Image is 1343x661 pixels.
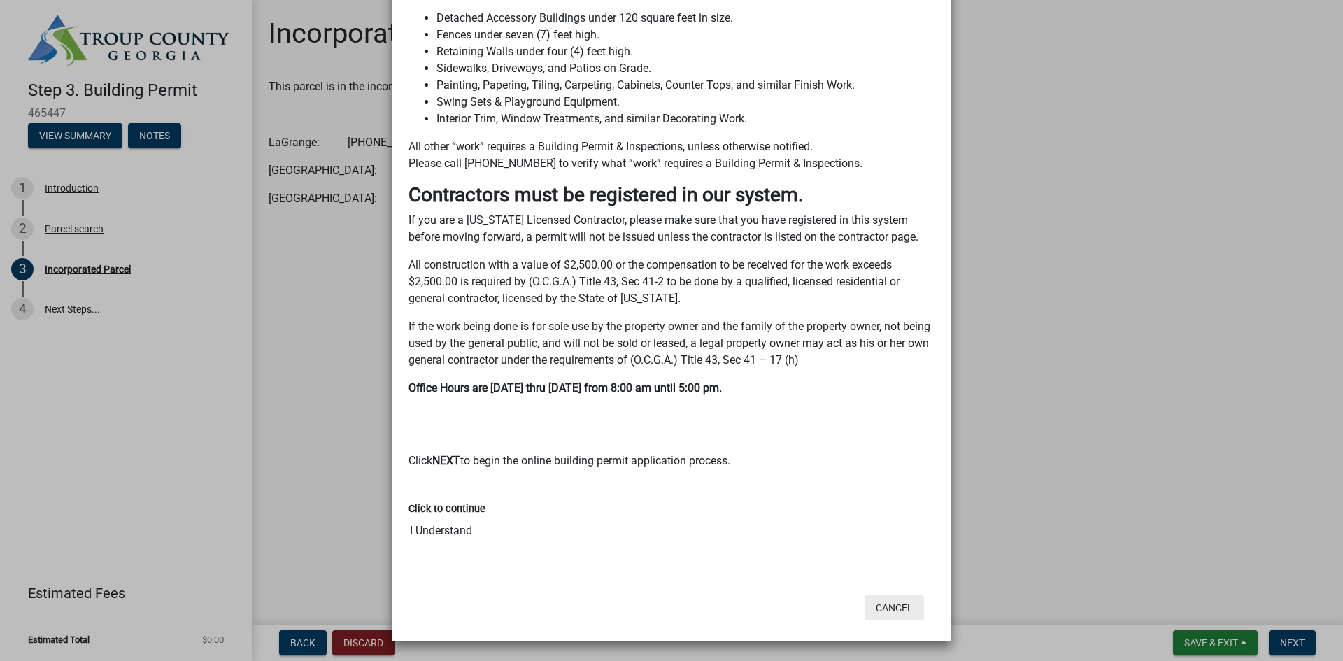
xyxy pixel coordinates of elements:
[408,138,935,172] p: All other “work” requires a Building Permit & Inspections, unless otherwise notified. Please call...
[432,454,460,467] strong: NEXT
[436,60,935,77] li: Sidewalks, Driveways, and Patios on Grade.
[408,212,935,246] p: If you are a [US_STATE] Licensed Contractor, please make sure that you have registered in this sy...
[408,318,935,369] p: If the work being done is for sole use by the property owner and the family of the property owner...
[436,43,935,60] li: Retaining Walls under four (4) feet high.
[436,27,935,43] li: Fences under seven (7) feet high.
[436,94,935,111] li: Swing Sets & Playground Equipment.
[436,10,935,27] li: Detached Accessory Buildings under 120 square feet in size.
[408,504,485,514] label: Click to continue
[408,183,803,206] strong: Contractors must be registered in our system.
[436,77,935,94] li: Painting, Papering, Tiling, Carpeting, Cabinets, Counter Tops, and similar Finish Work.
[408,257,935,307] p: All construction with a value of $2,500.00 or the compensation to be received for the work exceed...
[865,595,924,620] button: Cancel
[408,453,935,469] p: Click to begin the online building permit application process.
[408,381,722,395] strong: Office Hours are [DATE] thru [DATE] from 8:00 am until 5:00 pm.
[436,111,935,127] li: Interior Trim, Window Treatments, and similar Decorating Work.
